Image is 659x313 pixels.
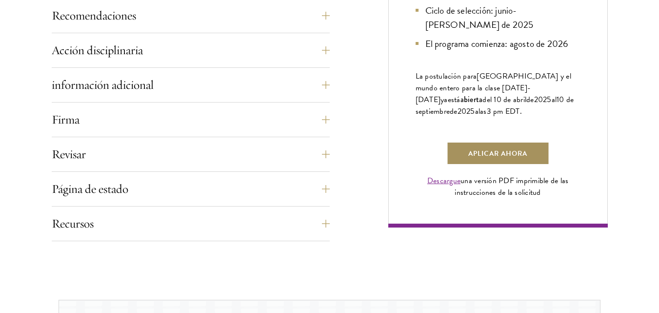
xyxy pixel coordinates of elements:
[552,94,557,105] font: al
[427,175,460,187] a: Descargue
[440,94,448,105] font: ya
[416,70,571,105] font: [GEOGRAPHIC_DATA] y el mundo entero para la clase [DATE]-[DATE]
[52,216,94,231] font: Recursos
[534,94,552,105] font: 2025
[458,105,475,117] font: 2025
[416,70,477,82] font: La postulación para
[52,212,330,235] button: Recursos
[52,73,330,97] button: información adicional
[425,3,534,32] font: Ciclo de selección: junio-[PERSON_NAME] de 2025
[52,146,86,162] font: Revisar
[482,94,526,105] font: del 10 de abril
[526,94,534,105] font: de
[468,148,527,159] font: Aplicar ahora
[52,39,330,62] button: Acción disciplinaria
[479,105,487,117] font: las
[52,8,136,23] font: Recomendaciones
[455,175,568,198] font: una versión PDF imprimible de las instrucciones de la solicitud
[52,42,143,58] font: Acción disciplinaria
[52,181,128,196] font: Página de estado
[446,142,549,165] a: Aplicar ahora
[448,94,460,105] font: está
[487,105,522,117] font: 3 pm EDT.
[52,177,330,201] button: Página de estado
[425,37,568,51] font: El programa comienza: agosto de 2026
[52,77,154,92] font: información adicional
[52,108,330,131] button: Firma
[52,4,330,27] button: Recomendaciones
[475,105,479,117] font: a
[52,143,330,166] button: Revisar
[460,94,483,105] font: abierta
[450,105,458,117] font: de
[416,94,574,117] font: 10 de septiembre
[52,112,80,127] font: Firma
